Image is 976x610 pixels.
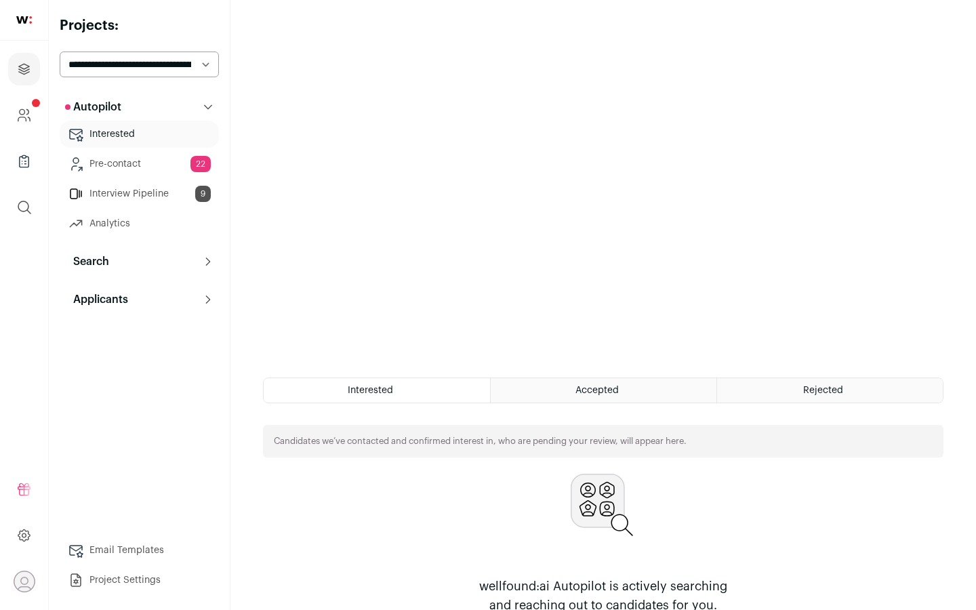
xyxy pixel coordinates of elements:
[8,53,40,85] a: Projects
[190,156,211,172] span: 22
[65,99,121,115] p: Autopilot
[65,291,128,308] p: Applicants
[60,121,219,148] a: Interested
[195,186,211,202] span: 9
[60,537,219,564] a: Email Templates
[575,386,619,395] span: Accepted
[65,253,109,270] p: Search
[14,571,35,592] button: Open dropdown
[491,378,716,403] a: Accepted
[60,286,219,313] button: Applicants
[60,567,219,594] a: Project Settings
[717,378,943,403] a: Rejected
[60,180,219,207] a: Interview Pipeline9
[803,386,843,395] span: Rejected
[8,99,40,131] a: Company and ATS Settings
[60,150,219,178] a: Pre-contact22
[274,436,687,447] p: Candidates we’ve contacted and confirmed interest in, who are pending your review, will appear here.
[60,248,219,275] button: Search
[16,16,32,24] img: wellfound-shorthand-0d5821cbd27db2630d0214b213865d53afaa358527fdda9d0ea32b1df1b89c2c.svg
[60,210,219,237] a: Analytics
[8,145,40,178] a: Company Lists
[60,16,219,35] h2: Projects:
[60,94,219,121] button: Autopilot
